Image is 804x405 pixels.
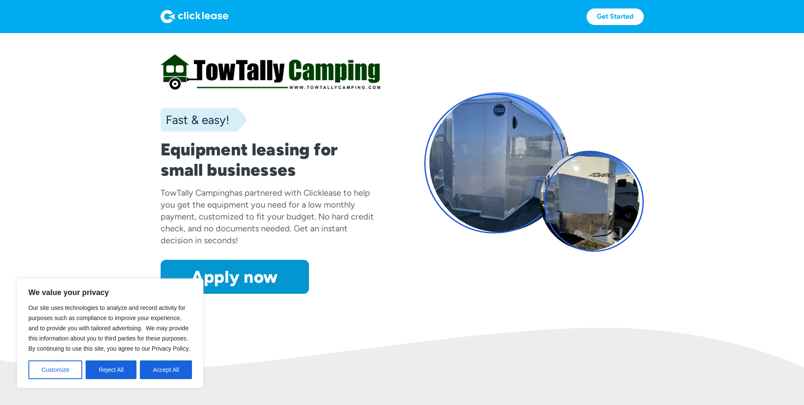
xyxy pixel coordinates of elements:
[161,111,229,128] div: Fast & easy!
[161,139,380,180] h1: Equipment leasing for small businesses
[28,360,82,379] button: Customize
[86,360,136,379] button: Reject All
[17,278,203,388] div: We value your privacy
[161,188,230,198] div: TowTally Camping
[161,260,309,294] a: Apply now
[587,8,644,25] a: Get Started
[161,188,374,245] div: has partnered with Clicklease to help you get the equipment you need for a low monthly payment, c...
[28,304,190,352] span: Our site uses technologies to analyze and record activity for purposes such as compliance to impr...
[161,10,228,23] img: Logo
[28,287,192,298] p: We value your privacy
[140,360,192,379] button: Accept All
